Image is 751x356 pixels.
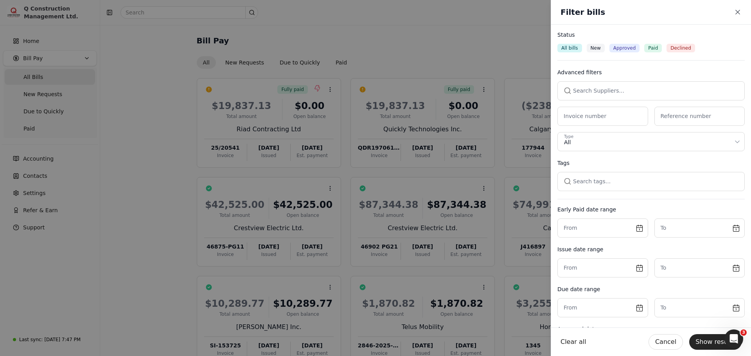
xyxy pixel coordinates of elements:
[724,329,743,348] iframe: Intercom live chat
[648,45,658,52] span: Paid
[661,264,667,272] label: To
[654,258,745,277] button: To
[557,159,745,167] div: Tags
[557,206,745,214] div: Early Paid date range
[561,6,605,18] h2: Filter bills
[564,304,577,312] label: From
[609,44,640,52] button: Approved
[654,218,745,238] button: To
[564,112,606,120] label: Invoice number
[649,334,683,350] button: Cancel
[661,304,667,312] label: To
[661,224,667,232] label: To
[557,44,582,52] button: All bills
[587,44,605,52] button: New
[667,44,695,52] button: Declined
[564,264,577,272] label: From
[557,325,745,333] div: Approved date range
[564,224,577,232] label: From
[661,112,711,120] label: Reference number
[591,45,601,52] span: New
[557,258,648,277] button: From
[557,285,745,293] div: Due date range
[564,134,573,140] div: Type
[557,68,745,77] div: Advanced filters
[557,245,745,254] div: Issue date range
[670,45,691,52] span: Declined
[613,45,636,52] span: Approved
[561,45,578,52] span: All bills
[557,218,648,238] button: From
[557,298,648,317] button: From
[689,334,742,350] button: Show results
[654,298,745,317] button: To
[557,31,745,39] div: Status
[561,334,586,350] button: Clear all
[740,329,747,336] span: 3
[644,44,662,52] button: Paid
